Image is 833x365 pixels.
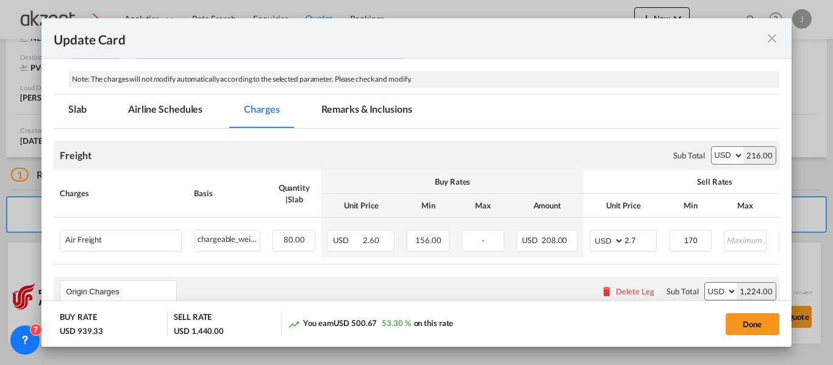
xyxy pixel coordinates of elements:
th: Min [401,194,456,218]
div: Freight [60,149,91,162]
div: Buy Rates [327,176,577,187]
span: USD [333,235,361,245]
th: Min [663,194,718,218]
span: - [482,235,485,245]
md-icon: icon-delete [601,285,613,297]
div: Air Freight [65,235,102,244]
div: SELL RATE [174,311,212,325]
span: 156.00 [415,235,441,245]
md-tab-item: Slab [54,94,101,128]
button: Delete Leg [601,286,654,296]
div: Charges [60,188,182,199]
div: Delete Leg [616,286,654,296]
input: Minimum Amount [670,230,711,249]
md-tab-item: Airline Schedules [113,94,217,128]
th: Amount [510,194,584,218]
md-tab-item: Charges [229,94,294,128]
div: You earn on this rate [288,317,453,330]
div: chargeable_weight [195,230,260,246]
input: Maximum Amount [725,230,766,249]
div: Basis [194,188,260,199]
span: 2.60 [363,235,379,245]
div: Update Card [54,30,764,46]
md-pagination-wrapper: Use the left and right arrow keys to navigate between tabs [54,94,438,128]
div: 1,224.00 [737,283,775,300]
span: USD [522,235,540,245]
th: Unit Price [321,194,401,218]
md-dialog: Update Card Port ... [41,18,791,347]
md-icon: icon-trending-up [288,318,300,330]
span: 208.00 [542,235,567,245]
div: USD 939.33 [60,325,103,336]
div: Sub Total [673,150,705,161]
input: 2.7 [624,230,656,249]
button: Done [726,313,779,335]
th: Unit Price [584,194,663,218]
div: USD 1,440.00 [174,325,224,336]
md-tab-item: Remarks & Inclusions [307,94,427,128]
md-icon: icon-close fg-AAA8AD m-0 pointer [765,31,779,46]
th: Max [718,194,773,218]
span: 53.30 % [382,318,410,328]
div: Note: The charges will not modify automatically according to the selected parameter. Please check... [69,71,779,88]
input: Leg Name [66,282,176,300]
div: Sub Total [667,286,698,297]
div: 216.00 [743,147,775,164]
div: BUY RATE [60,311,96,325]
div: Quantity | Slab [273,182,315,204]
span: 80.00 [284,235,305,244]
span: USD 500.67 [334,318,377,328]
th: Max [456,194,510,218]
